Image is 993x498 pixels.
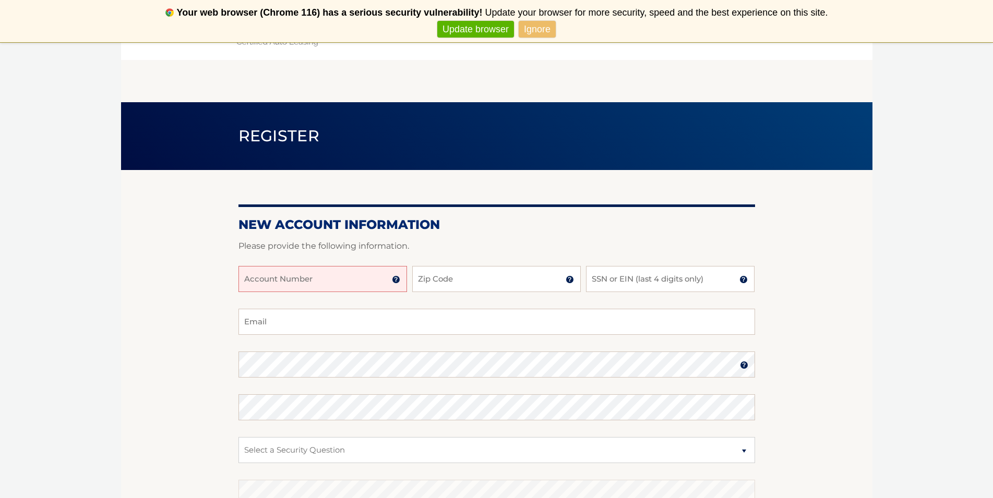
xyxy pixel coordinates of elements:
[177,7,483,18] b: Your web browser (Chrome 116) has a serious security vulnerability!
[437,21,514,38] a: Update browser
[238,309,755,335] input: Email
[238,266,407,292] input: Account Number
[238,239,755,253] p: Please provide the following information.
[412,266,581,292] input: Zip Code
[519,21,556,38] a: Ignore
[739,275,748,284] img: tooltip.svg
[740,361,748,369] img: tooltip.svg
[586,266,755,292] input: SSN or EIN (last 4 digits only)
[392,275,400,284] img: tooltip.svg
[485,7,828,18] span: Update your browser for more security, speed and the best experience on this site.
[238,126,320,145] span: Register
[238,217,755,233] h2: New Account Information
[566,275,574,284] img: tooltip.svg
